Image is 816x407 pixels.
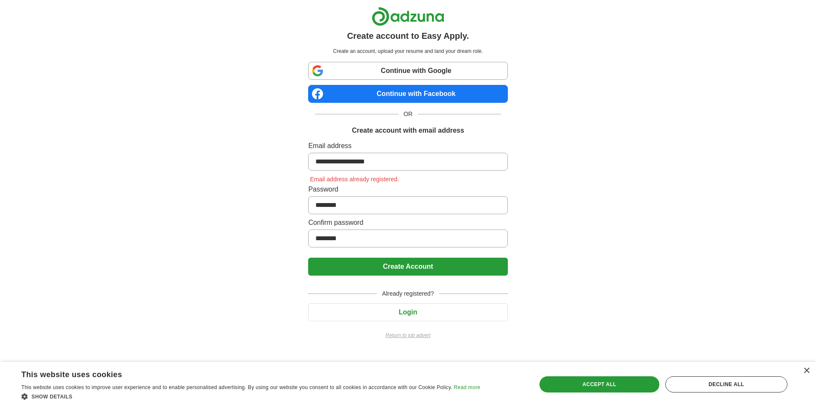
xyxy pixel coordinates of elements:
div: This website uses cookies [21,367,459,380]
a: Continue with Google [308,62,507,80]
div: Show details [21,392,480,401]
label: Confirm password [308,218,507,228]
label: Email address [308,141,507,151]
a: Return to job advert [308,331,507,339]
img: Adzuna logo [372,7,444,26]
span: OR [399,110,418,119]
button: Create Account [308,258,507,276]
span: Show details [32,394,73,400]
span: Email address already registered. [308,176,401,183]
h1: Create account with email address [352,125,464,136]
button: Login [308,303,507,321]
div: Close [803,368,810,374]
p: Create an account, upload your resume and land your dream role. [310,47,506,55]
a: Read more, opens a new window [454,384,480,390]
a: Continue with Facebook [308,85,507,103]
div: Accept all [539,376,659,392]
label: Password [308,184,507,195]
span: This website uses cookies to improve user experience and to enable personalised advertising. By u... [21,384,452,390]
a: Login [308,308,507,316]
h1: Create account to Easy Apply. [347,29,469,42]
span: Already registered? [377,289,439,298]
div: Decline all [665,376,787,392]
